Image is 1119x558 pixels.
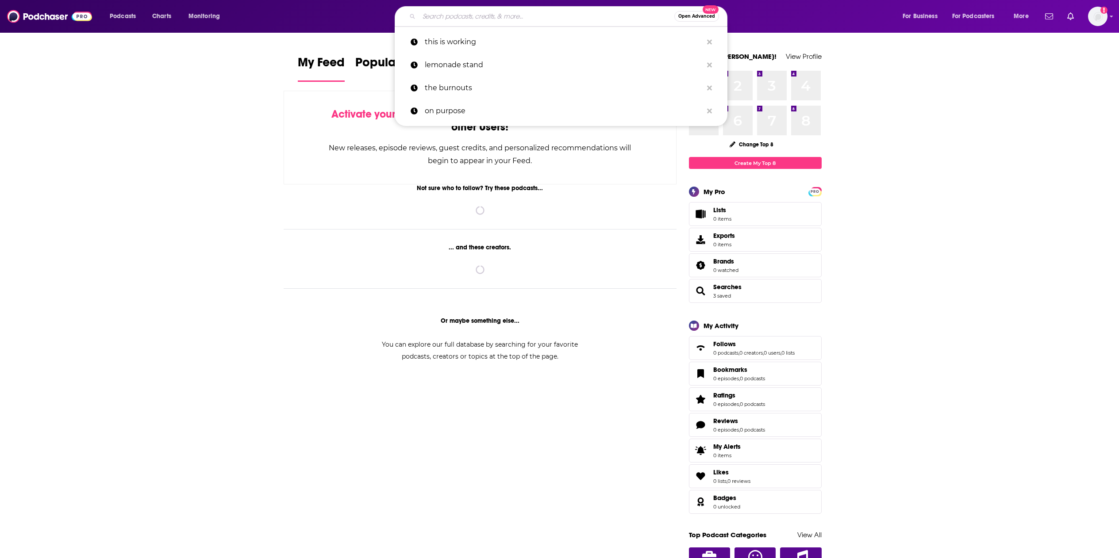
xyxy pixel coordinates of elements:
[713,468,729,476] span: Likes
[425,31,703,54] p: this is working
[425,99,703,122] p: on purpose
[1064,9,1077,24] a: Show notifications dropdown
[713,232,735,240] span: Exports
[713,206,726,214] span: Lists
[674,11,719,22] button: Open AdvancedNew
[689,439,822,462] a: My Alerts
[704,321,738,330] div: My Activity
[713,417,765,425] a: Reviews
[738,350,739,356] span: ,
[1088,7,1107,26] span: Logged in as leahlevin
[395,31,727,54] a: this is working
[395,54,727,76] a: lemonade stand
[713,478,727,484] a: 0 lists
[1088,7,1107,26] button: Show profile menu
[104,9,147,23] button: open menu
[689,279,822,303] span: Searches
[704,187,725,196] div: My Pro
[1100,7,1107,14] svg: Add a profile image
[713,443,741,451] span: My Alerts
[727,478,727,484] span: ,
[692,419,710,431] a: Reviews
[713,375,739,382] a: 0 episodes
[371,339,589,363] div: You can explore our full database by searching for your favorite podcasts, creators or topics at ...
[713,391,735,399] span: Ratings
[781,350,781,356] span: ,
[692,470,710,482] a: Likes
[713,494,740,502] a: Badges
[1007,9,1040,23] button: open menu
[810,188,820,195] a: PRO
[692,285,710,297] a: Searches
[689,413,822,437] span: Reviews
[739,375,740,382] span: ,
[740,427,765,433] a: 0 podcasts
[739,427,740,433] span: ,
[713,504,740,510] a: 0 unlocked
[797,531,822,539] a: View All
[331,107,422,121] span: Activate your Feed
[689,52,777,61] a: Welcome [PERSON_NAME]!
[713,427,739,433] a: 0 episodes
[425,76,703,99] p: the burnouts
[713,340,795,348] a: Follows
[713,401,739,407] a: 0 episodes
[713,366,747,374] span: Bookmarks
[692,367,710,380] a: Bookmarks
[328,141,632,167] div: New releases, episode reviews, guest credits, and personalized recommendations will begin to appe...
[896,9,949,23] button: open menu
[395,76,727,99] a: the burnouts
[903,10,938,23] span: For Business
[692,342,710,354] a: Follows
[689,464,822,488] span: Likes
[713,257,738,265] a: Brands
[713,293,731,299] a: 3 saved
[689,253,822,277] span: Brands
[1014,10,1029,23] span: More
[689,387,822,411] span: Ratings
[689,490,822,514] span: Badges
[713,494,736,502] span: Badges
[689,228,822,252] a: Exports
[724,139,779,150] button: Change Top 8
[689,362,822,386] span: Bookmarks
[713,417,738,425] span: Reviews
[713,283,742,291] a: Searches
[692,444,710,457] span: My Alerts
[713,257,734,265] span: Brands
[786,52,822,61] a: View Profile
[781,350,795,356] a: 0 lists
[328,108,632,134] div: by following Podcasts, Creators, Lists, and other Users!
[284,184,677,192] div: Not sure who to follow? Try these podcasts...
[188,10,220,23] span: Monitoring
[689,157,822,169] a: Create My Top 8
[1088,7,1107,26] img: User Profile
[692,233,710,246] span: Exports
[692,259,710,271] a: Brands
[713,366,765,374] a: Bookmarks
[713,216,731,222] span: 0 items
[7,8,92,25] a: Podchaser - Follow, Share and Rate Podcasts
[703,5,719,14] span: New
[946,9,1007,23] button: open menu
[689,531,766,539] a: Top Podcast Categories
[713,340,736,348] span: Follows
[395,99,727,122] a: on purpose
[419,9,674,23] input: Search podcasts, credits, & more...
[713,241,735,248] span: 0 items
[952,10,995,23] span: For Podcasters
[713,206,731,214] span: Lists
[692,496,710,508] a: Badges
[713,350,738,356] a: 0 podcasts
[739,401,740,407] span: ,
[713,468,750,476] a: Likes
[146,9,177,23] a: Charts
[763,350,764,356] span: ,
[739,350,763,356] a: 0 creators
[110,10,136,23] span: Podcasts
[689,336,822,360] span: Follows
[1042,9,1057,24] a: Show notifications dropdown
[425,54,703,76] p: lemonade stand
